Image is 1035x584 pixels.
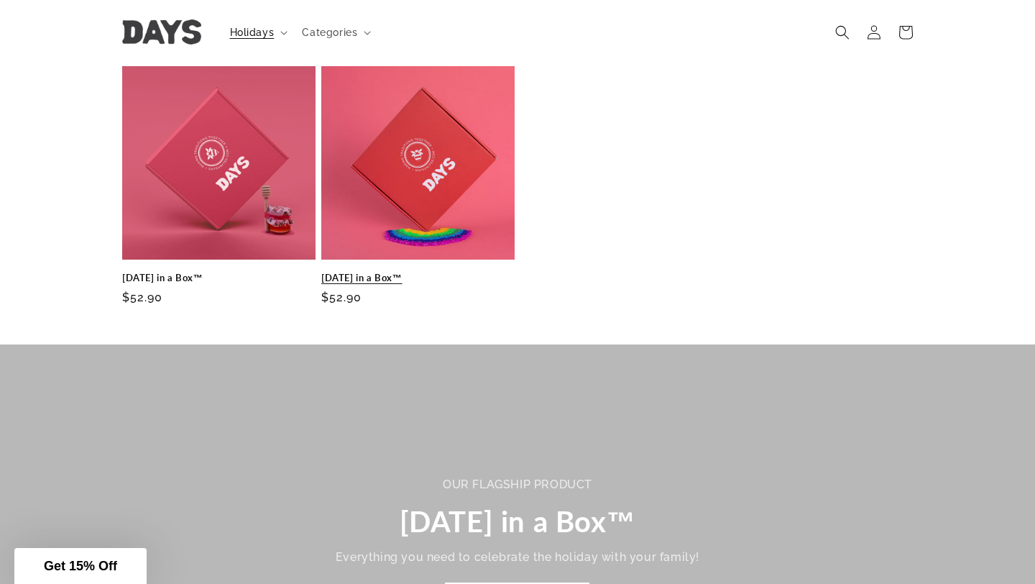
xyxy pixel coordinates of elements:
div: Our flagship product [336,475,699,496]
summary: Search [827,17,858,48]
span: [DATE] in a Box™ [400,504,636,539]
summary: Holidays [221,17,294,47]
summary: Categories [293,17,377,47]
a: [DATE] in a Box™ [122,272,316,284]
span: Get 15% Off [44,559,117,573]
span: Everything you need to celebrate the holiday with your family! [336,550,699,564]
ul: Slider [122,66,913,319]
div: Get 15% Off [14,548,147,584]
a: [DATE] in a Box™ [321,272,515,284]
span: Categories [302,26,357,39]
img: Days United [122,20,201,45]
span: Holidays [230,26,275,39]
